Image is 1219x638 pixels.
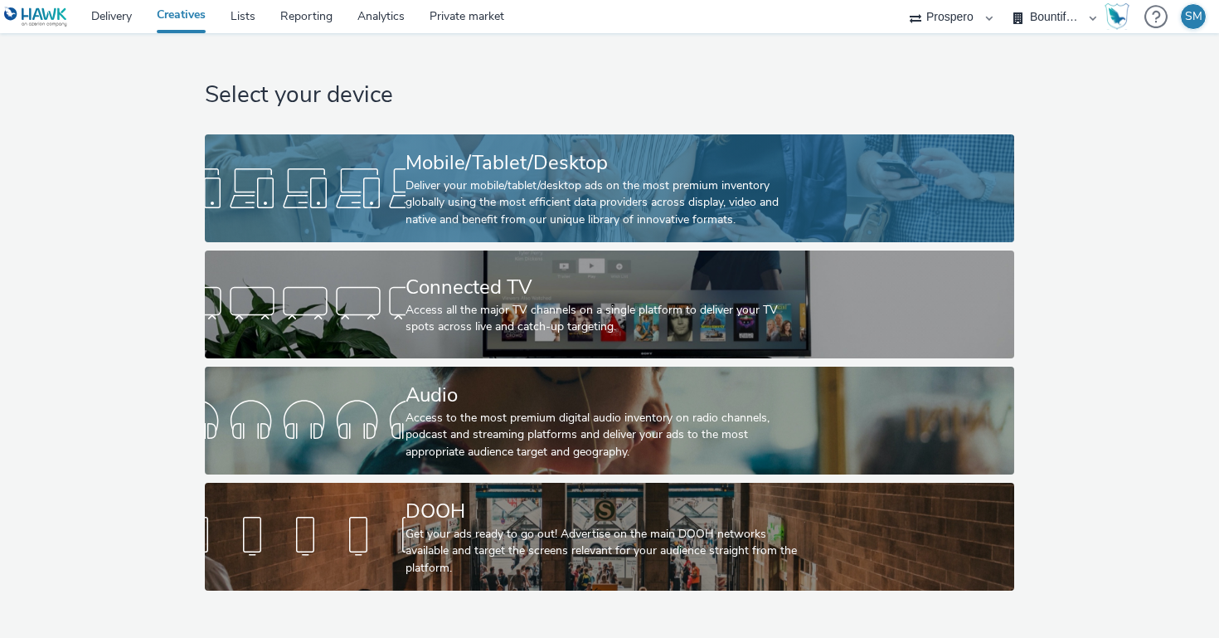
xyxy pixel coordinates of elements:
[4,7,68,27] img: undefined Logo
[406,497,807,526] div: DOOH
[406,178,807,228] div: Deliver your mobile/tablet/desktop ads on the most premium inventory globally using the most effi...
[1185,4,1202,29] div: SM
[1105,3,1129,30] img: Hawk Academy
[205,251,1013,358] a: Connected TVAccess all the major TV channels on a single platform to deliver your TV spots across...
[406,149,807,178] div: Mobile/Tablet/Desktop
[205,483,1013,591] a: DOOHGet your ads ready to go out! Advertise on the main DOOH networks available and target the sc...
[406,273,807,302] div: Connected TV
[205,134,1013,242] a: Mobile/Tablet/DesktopDeliver your mobile/tablet/desktop ads on the most premium inventory globall...
[205,367,1013,475] a: AudioAccess to the most premium digital audio inventory on radio channels, podcast and streaming ...
[406,302,807,336] div: Access all the major TV channels on a single platform to deliver your TV spots across live and ca...
[406,381,807,410] div: Audio
[1105,3,1136,30] a: Hawk Academy
[406,410,807,460] div: Access to the most premium digital audio inventory on radio channels, podcast and streaming platf...
[205,80,1013,111] h1: Select your device
[406,526,807,577] div: Get your ads ready to go out! Advertise on the main DOOH networks available and target the screen...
